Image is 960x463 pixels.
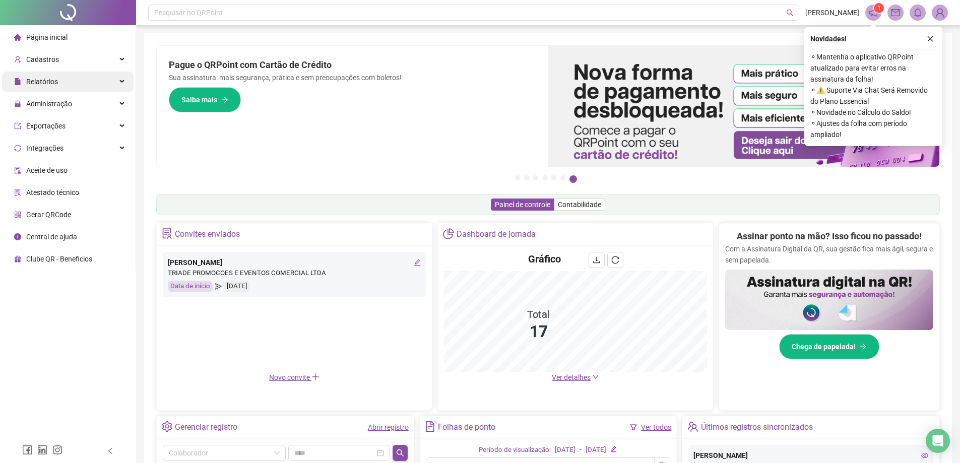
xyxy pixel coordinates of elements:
p: Sua assinatura: mais segurança, prática e sem preocupações com boletos! [169,72,536,83]
a: Ver detalhes down [552,373,599,381]
span: ⚬ ⚠️ Suporte Via Chat Será Removido do Plano Essencial [810,85,936,107]
button: 2 [524,175,529,180]
span: linkedin [37,445,47,455]
span: Novidades ! [810,33,847,44]
div: [PERSON_NAME] [693,450,928,461]
div: - [580,445,582,455]
button: Saiba mais [169,87,241,112]
div: TRIADE PROMOCOES E EVENTOS COMERCIAL LTDA [168,268,421,279]
span: solution [162,228,172,239]
span: ⚬ Ajustes da folha com período ampliado! [810,118,936,140]
span: down [592,373,599,380]
span: reload [611,256,619,264]
span: search [396,449,404,457]
span: Aceite de uso [26,166,68,174]
span: Relatórios [26,78,58,86]
div: Dashboard de jornada [457,226,536,243]
span: Exportações [26,122,66,130]
span: lock [14,100,21,107]
span: ⚬ Mantenha o aplicativo QRPoint atualizado para evitar erros na assinatura da folha! [810,51,936,85]
span: search [786,9,794,17]
span: eye [921,452,928,459]
span: Gerar QRCode [26,211,71,219]
span: Central de ajuda [26,233,77,241]
div: Últimos registros sincronizados [701,419,813,436]
span: solution [14,189,21,196]
button: 5 [551,175,556,180]
span: filter [630,424,637,431]
span: Saiba mais [181,94,217,105]
span: home [14,34,21,41]
h2: Assinar ponto na mão? Isso ficou no passado! [737,229,922,243]
div: Folhas de ponto [438,419,495,436]
span: mail [891,8,900,17]
span: sync [14,145,21,152]
img: banner%2F02c71560-61a6-44d4-94b9-c8ab97240462.png [725,270,933,330]
span: edit [414,259,421,266]
span: left [107,447,114,454]
button: 6 [560,175,565,180]
span: Novo convite [269,373,319,381]
span: file-text [425,421,435,432]
div: Gerenciar registro [175,419,237,436]
span: ⚬ Novidade no Cálculo do Saldo! [810,107,936,118]
img: 80778 [932,5,947,20]
div: [PERSON_NAME] [168,257,421,268]
span: Clube QR - Beneficios [26,255,92,263]
span: close [927,35,934,42]
span: Cadastros [26,55,59,63]
span: notification [869,8,878,17]
span: Chega de papelada! [792,341,856,352]
span: download [593,256,601,264]
span: facebook [22,445,32,455]
span: Integrações [26,144,63,152]
span: [PERSON_NAME] [805,7,859,18]
span: export [14,122,21,129]
h2: Pague o QRPoint com Cartão de Crédito [169,58,536,72]
sup: 1 [874,3,884,13]
button: 3 [533,175,538,180]
span: user-add [14,56,21,63]
span: send [215,281,222,292]
span: audit [14,167,21,174]
span: gift [14,255,21,262]
span: instagram [52,445,62,455]
div: Data de início [168,281,213,292]
p: Com a Assinatura Digital da QR, sua gestão fica mais ágil, segura e sem papelada. [725,243,933,266]
span: arrow-right [860,343,867,350]
span: qrcode [14,211,21,218]
span: Atestado técnico [26,188,79,196]
span: info-circle [14,233,21,240]
span: Painel de controle [495,201,550,209]
span: pie-chart [443,228,454,239]
button: 1 [515,175,520,180]
span: Página inicial [26,33,68,41]
span: arrow-right [221,96,228,103]
span: file [14,78,21,85]
div: Convites enviados [175,226,240,243]
a: Abrir registro [368,423,409,431]
span: team [687,421,698,432]
span: 1 [877,5,881,12]
img: banner%2F096dab35-e1a4-4d07-87c2-cf089f3812bf.png [548,46,940,167]
button: 7 [569,175,577,183]
span: bell [913,8,922,17]
div: [DATE] [586,445,606,455]
span: edit [610,446,617,452]
div: Open Intercom Messenger [926,429,950,453]
button: Chega de papelada! [779,334,879,359]
h4: Gráfico [528,252,561,266]
a: Ver todos [641,423,671,431]
div: Período de visualização: [479,445,551,455]
span: setting [162,421,172,432]
div: [DATE] [224,281,250,292]
div: [DATE] [555,445,575,455]
button: 4 [542,175,547,180]
span: Ver detalhes [552,373,591,381]
span: Administração [26,100,72,108]
span: plus [311,373,319,381]
span: Contabilidade [558,201,601,209]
